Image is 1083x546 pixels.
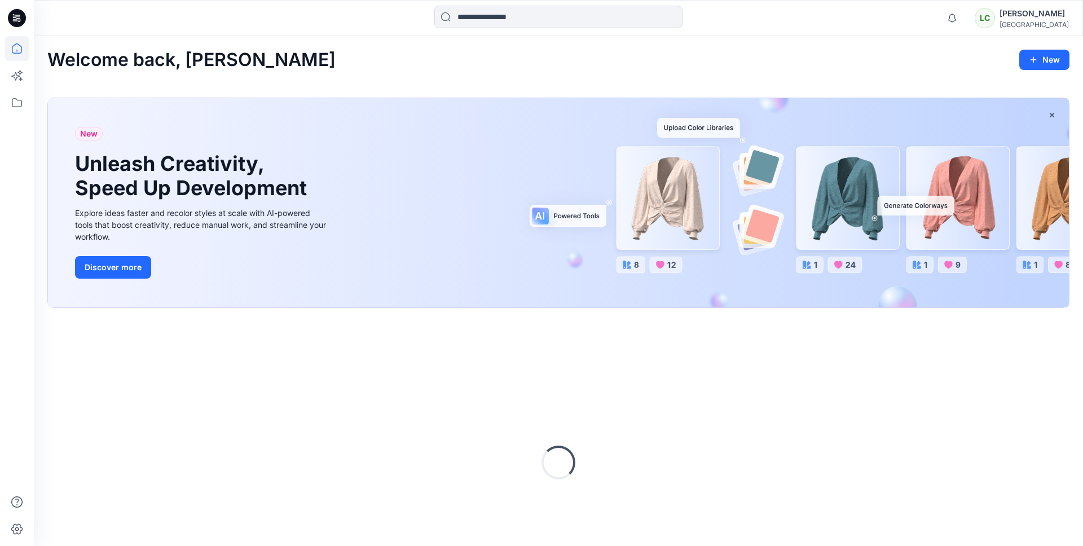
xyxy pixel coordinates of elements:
[1000,20,1069,29] div: [GEOGRAPHIC_DATA]
[975,8,995,28] div: LC
[75,256,329,279] a: Discover more
[1000,7,1069,20] div: [PERSON_NAME]
[1019,50,1069,70] button: New
[75,207,329,243] div: Explore ideas faster and recolor styles at scale with AI-powered tools that boost creativity, red...
[80,127,98,140] span: New
[75,256,151,279] button: Discover more
[47,50,336,71] h2: Welcome back, [PERSON_NAME]
[75,152,312,200] h1: Unleash Creativity, Speed Up Development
